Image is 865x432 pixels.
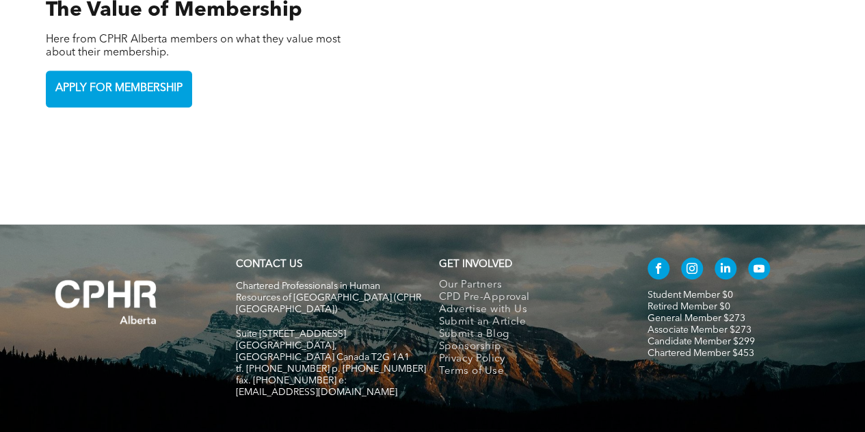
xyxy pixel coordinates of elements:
span: GET INVOLVED [438,259,511,270]
a: Student Member $0 [648,290,733,300]
a: CPD Pre-Approval [438,292,619,304]
a: facebook [648,257,669,283]
span: Here from CPHR Alberta members on what they value most about their membership. [46,34,341,58]
a: Candidate Member $299 [648,337,755,346]
a: Our Partners [438,279,619,292]
span: tf. [PHONE_NUMBER] p. [PHONE_NUMBER] [236,364,426,374]
a: CONTACT US [236,259,302,270]
a: Privacy Policy [438,353,619,366]
img: A white background with a few lines on it [27,252,185,352]
a: Sponsorship [438,341,619,353]
span: APPLY FOR MEMBERSHIP [51,75,187,102]
a: youtube [748,257,770,283]
a: Chartered Member $453 [648,348,754,358]
a: Associate Member $273 [648,325,751,335]
span: [GEOGRAPHIC_DATA], [GEOGRAPHIC_DATA] Canada T2G 1A1 [236,341,410,362]
span: Suite [STREET_ADDRESS] [236,329,346,339]
span: Chartered Professionals in Human Resources of [GEOGRAPHIC_DATA] (CPHR [GEOGRAPHIC_DATA]) [236,281,421,314]
a: General Member $273 [648,314,745,323]
a: Terms of Use [438,366,619,378]
a: Retired Member $0 [648,302,730,312]
a: Submit a Blog [438,329,619,341]
span: fax. [PHONE_NUMBER] e:[EMAIL_ADDRESS][DOMAIN_NAME] [236,376,397,397]
a: Advertise with Us [438,304,619,316]
a: Submit an Article [438,316,619,329]
a: APPLY FOR MEMBERSHIP [46,71,192,107]
a: instagram [681,257,703,283]
a: linkedin [715,257,736,283]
